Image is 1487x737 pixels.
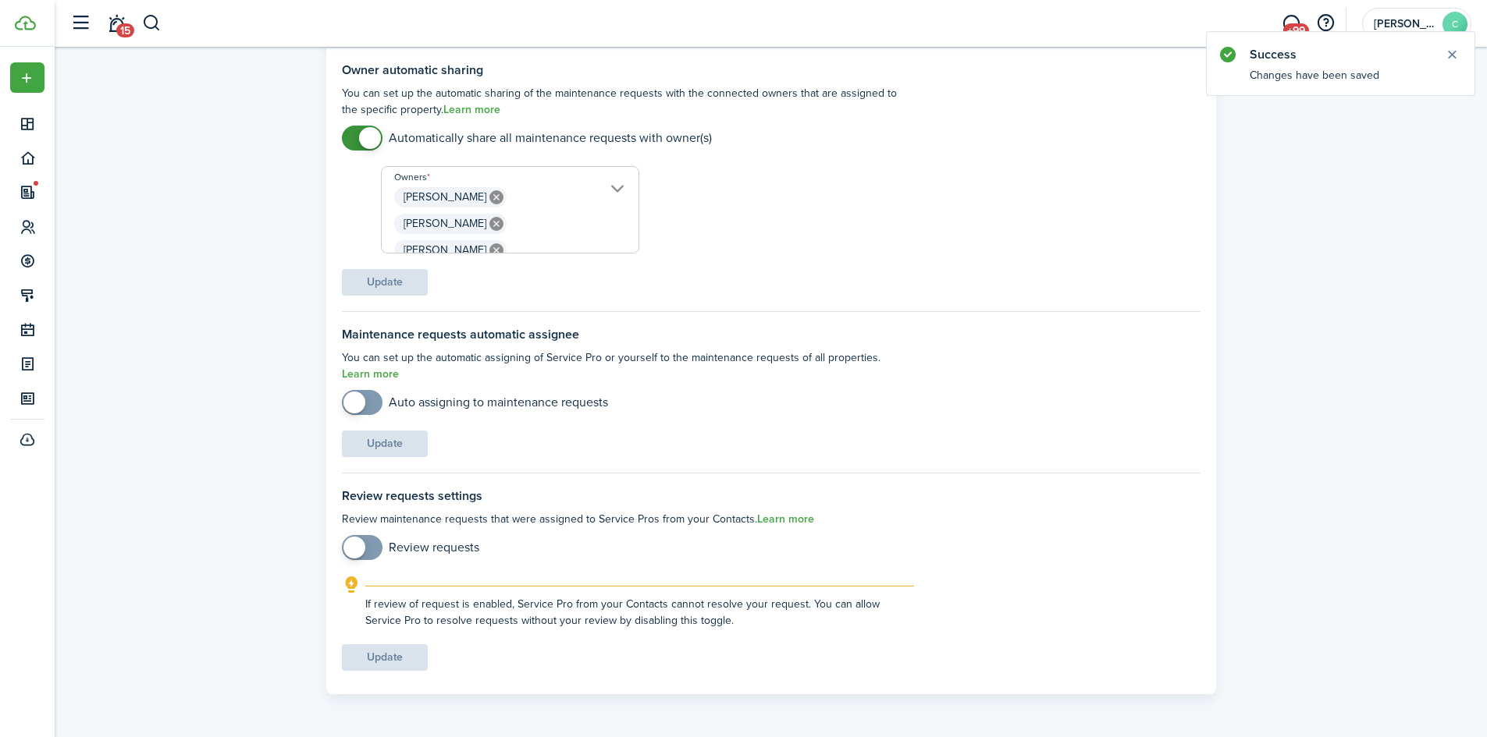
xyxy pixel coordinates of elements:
settings-fieldset-title: Owner automatic sharing [342,63,914,77]
span: [PERSON_NAME] [404,242,486,258]
span: 15 [116,23,134,37]
settings-fieldset-description: You can set up the automatic sharing of the maintenance requests with the connected owners that a... [342,85,914,118]
button: Open resource center [1312,10,1339,37]
settings-fieldset-title: Review requests settings [342,489,914,503]
avatar-text: C [1443,12,1467,37]
span: [PERSON_NAME] [404,215,486,232]
notify-body: Changes have been saved [1207,67,1475,95]
span: [PERSON_NAME] [404,189,486,205]
a: Learn more [342,368,399,381]
img: TenantCloud [15,16,36,30]
button: Open menu [10,62,44,93]
button: Search [142,10,162,37]
span: Cari [1374,19,1436,30]
i: outline [342,576,361,594]
a: Messaging [1276,4,1306,44]
settings-fieldset-description: Review maintenance requests that were assigned to Service Pros from your Contacts. [342,511,914,527]
button: Close notify [1441,44,1463,66]
button: Open sidebar [66,9,95,38]
settings-fieldset-description: You can set up the automatic assigning of Service Pro or yourself to the maintenance requests of ... [342,349,914,382]
a: Notifications [101,4,131,44]
notify-title: Success [1250,45,1429,64]
explanation-description: If review of request is enabled, Service Pro from your Contacts cannot resolve your request. You ... [365,596,914,629]
settings-fieldset-title: Maintenance requests automatic assignee [342,328,914,342]
a: Learn more [443,104,500,116]
a: Learn more [757,513,814,526]
span: +99 [1283,23,1309,37]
